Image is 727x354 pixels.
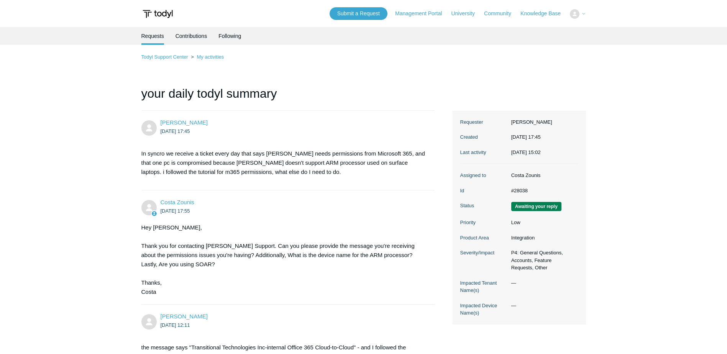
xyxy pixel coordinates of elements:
dt: Status [460,202,507,210]
time: 2025-09-10T17:45:07Z [161,128,190,134]
a: Following [218,27,241,45]
dt: Requester [460,118,507,126]
span: Alic Russell [161,313,208,320]
p: In syncro we receive a ticket every day that says [PERSON_NAME] needs permissions from Microsoft ... [141,149,427,177]
dt: Id [460,187,507,195]
time: 2025-09-10T17:55:02Z [161,208,190,214]
li: Requests [141,27,164,45]
dd: Integration [507,234,578,242]
h1: your daily todyl summary [141,84,435,111]
dd: — [507,279,578,287]
dt: Severity/Impact [460,249,507,257]
a: Todyl Support Center [141,54,188,60]
dd: P4: General Questions, Accounts, Feature Requests, Other [507,249,578,272]
dt: Product Area [460,234,507,242]
li: My activities [189,54,224,60]
a: Contributions [176,27,207,45]
dt: Priority [460,219,507,226]
dd: Costa Zounis [507,172,578,179]
a: Community [484,10,519,18]
div: Hey [PERSON_NAME], Thank you for contacting [PERSON_NAME] Support. Can you please provide the mes... [141,223,427,297]
a: Costa Zounis [161,199,194,205]
dd: #28038 [507,187,578,195]
a: [PERSON_NAME] [161,313,208,320]
img: Todyl Support Center Help Center home page [141,7,174,21]
dt: Impacted Tenant Name(s) [460,279,507,294]
time: 2025-09-12T12:11:51Z [161,322,190,328]
a: University [451,10,482,18]
a: [PERSON_NAME] [161,119,208,126]
dd: [PERSON_NAME] [507,118,578,126]
dt: Impacted Device Name(s) [460,302,507,317]
dt: Created [460,133,507,141]
time: 2025-09-29T15:02:12+00:00 [511,149,541,155]
li: Todyl Support Center [141,54,190,60]
dd: Low [507,219,578,226]
a: Knowledge Base [520,10,568,18]
span: We are waiting for you to respond [511,202,561,211]
a: My activities [197,54,224,60]
a: Submit a Request [330,7,387,20]
time: 2025-09-10T17:45:07+00:00 [511,134,541,140]
dd: — [507,302,578,310]
span: Alic Russell [161,119,208,126]
dt: Assigned to [460,172,507,179]
dt: Last activity [460,149,507,156]
a: Management Portal [395,10,450,18]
